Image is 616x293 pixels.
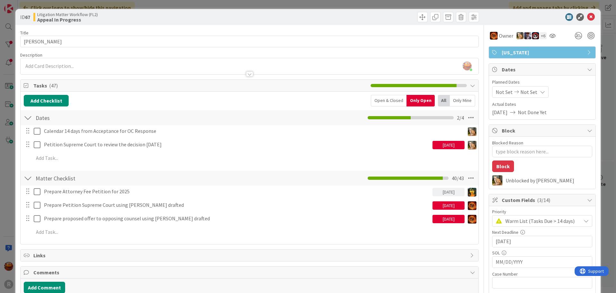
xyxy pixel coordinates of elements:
[492,251,592,255] div: SOL
[524,32,531,39] img: ML
[505,216,578,225] span: Warm List (Tasks Due > 14 days)
[492,79,592,86] span: Planned Dates
[492,108,508,116] span: [DATE]
[44,188,430,195] p: Prepare Attorney Fee Petition for 2025
[492,230,592,234] div: Next Deadline
[33,82,367,89] span: Tasks
[371,95,406,106] div: Open & Closed
[432,215,465,223] div: [DATE]
[20,36,479,47] input: type card name here...
[492,140,523,146] label: Blocked Reason
[44,215,430,222] p: Prepare proposed offer to opposing counsel using [PERSON_NAME] drafted
[492,175,502,186] img: SB
[537,197,550,203] span: ( 3/14 )
[406,95,435,106] div: Only Open
[468,141,476,150] img: SB
[502,49,584,56] span: [US_STATE]
[37,17,98,22] b: Appeal In Progress
[33,172,178,184] input: Add Checklist...
[517,32,524,39] img: SB
[468,188,476,197] img: MR
[432,201,465,210] div: [DATE]
[499,32,513,40] span: Owner
[502,66,584,73] span: Dates
[33,112,178,124] input: Add Checklist...
[492,271,518,277] label: Case Number
[33,269,467,276] span: Comments
[432,141,465,149] div: [DATE]
[502,196,584,204] span: Custom Fields
[532,32,539,39] img: JS
[457,114,464,122] span: 2 / 4
[44,141,430,148] p: Petition Supreme Court to review the decision [DATE]
[37,12,98,17] span: Litigation Matter Workflow (FL2)
[25,14,30,20] b: 67
[490,32,498,40] img: TR
[44,201,430,209] p: Prepare Petition Supreme Court using [PERSON_NAME] drafted
[438,95,450,106] div: All
[520,88,537,96] span: Not Set
[450,95,475,106] div: Only Mine
[492,160,514,172] button: Block
[468,215,476,224] img: TR
[20,13,30,21] span: ID
[13,1,29,9] span: Support
[24,95,69,106] button: Add Checklist
[518,108,547,116] span: Not Done Yet
[432,188,465,196] div: [DATE]
[492,101,592,108] span: Actual Dates
[492,209,592,214] div: Priority
[20,30,29,36] label: Title
[496,236,589,247] input: MM/DD/YYYY
[540,32,547,39] div: + 6
[496,88,513,96] span: Not Set
[496,257,589,268] input: MM/DD/YYYY
[20,52,42,58] span: Description
[452,174,464,182] span: 40 / 43
[44,127,462,135] p: Calendar 14 days from Acceptance for OC Response
[33,252,467,259] span: Links
[49,82,58,89] span: ( 47 )
[468,201,476,210] img: TR
[506,178,592,183] div: Unblocked by [PERSON_NAME]
[502,127,584,134] span: Block
[463,61,472,70] img: aA8oODzEalp137YGtSoonM2g49K7iBLo.jpg
[468,127,476,136] img: SB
